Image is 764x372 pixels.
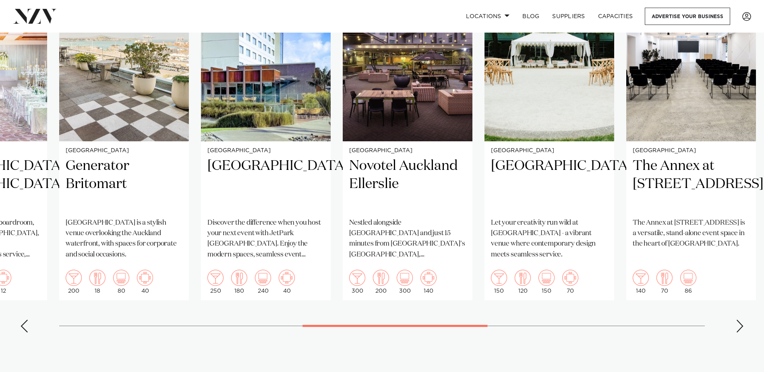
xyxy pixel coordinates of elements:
img: cocktail.png [349,270,365,286]
img: cocktail.png [66,270,82,286]
img: meeting.png [420,270,437,286]
img: meeting.png [137,270,153,286]
p: Let your creativity run wild at [GEOGRAPHIC_DATA] - a vibrant venue where contemporary design mee... [491,218,608,260]
img: theatre.png [680,270,696,286]
small: [GEOGRAPHIC_DATA] [633,148,750,154]
div: 40 [279,270,295,294]
div: 70 [562,270,578,294]
p: Nestled alongside [GEOGRAPHIC_DATA] and just 15 minutes from [GEOGRAPHIC_DATA]'s [GEOGRAPHIC_DATA... [349,218,466,260]
h2: Generator Britomart [66,157,182,211]
a: BLOG [516,8,546,25]
div: 240 [255,270,271,294]
div: 300 [349,270,365,294]
p: The Annex at [STREET_ADDRESS] is a versatile, stand-alone event space in the heart of [GEOGRAPHIC... [633,218,750,250]
div: 18 [89,270,106,294]
div: 150 [538,270,555,294]
div: 86 [680,270,696,294]
div: 140 [420,270,437,294]
div: 70 [656,270,673,294]
a: SUPPLIERS [546,8,591,25]
h2: Novotel Auckland Ellerslie [349,157,466,211]
div: 200 [373,270,389,294]
a: Locations [460,8,516,25]
img: dining.png [515,270,531,286]
img: dining.png [89,270,106,286]
div: 140 [633,270,649,294]
div: 180 [231,270,247,294]
img: nzv-logo.png [13,9,57,23]
img: dining.png [231,270,247,286]
div: 150 [491,270,507,294]
small: [GEOGRAPHIC_DATA] [349,148,466,154]
img: cocktail.png [633,270,649,286]
img: theatre.png [255,270,271,286]
div: 80 [113,270,129,294]
img: dining.png [656,270,673,286]
small: [GEOGRAPHIC_DATA] [207,148,324,154]
p: Discover the difference when you host your next event with JetPark [GEOGRAPHIC_DATA]. Enjoy the m... [207,218,324,260]
img: cocktail.png [491,270,507,286]
a: Advertise your business [645,8,730,25]
h2: [GEOGRAPHIC_DATA] [207,157,324,211]
p: [GEOGRAPHIC_DATA] is a stylish venue overlooking the Auckland waterfront, with spaces for corpora... [66,218,182,260]
img: theatre.png [538,270,555,286]
a: Capacities [592,8,640,25]
small: [GEOGRAPHIC_DATA] [491,148,608,154]
img: meeting.png [279,270,295,286]
h2: [GEOGRAPHIC_DATA] [491,157,608,211]
div: 200 [66,270,82,294]
div: 120 [515,270,531,294]
div: 300 [397,270,413,294]
div: 40 [137,270,153,294]
div: 250 [207,270,224,294]
img: dining.png [373,270,389,286]
img: theatre.png [397,270,413,286]
img: theatre.png [113,270,129,286]
small: [GEOGRAPHIC_DATA] [66,148,182,154]
img: cocktail.png [207,270,224,286]
h2: The Annex at [STREET_ADDRESS] [633,157,750,211]
img: meeting.png [562,270,578,286]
